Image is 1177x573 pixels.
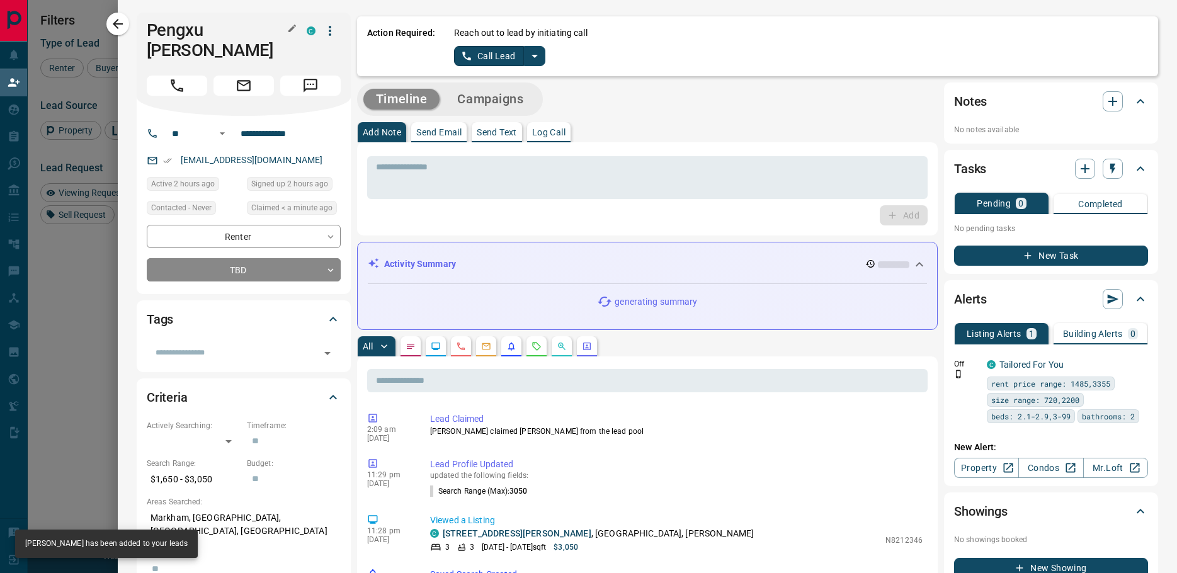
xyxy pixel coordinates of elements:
[367,434,411,443] p: [DATE]
[319,344,336,362] button: Open
[582,341,592,351] svg: Agent Actions
[999,360,1064,370] a: Tailored For You
[954,534,1148,545] p: No showings booked
[445,542,450,553] p: 3
[967,329,1021,338] p: Listing Alerts
[430,485,528,497] p: Search Range (Max) :
[367,479,411,488] p: [DATE]
[147,458,241,469] p: Search Range:
[445,89,536,110] button: Campaigns
[181,155,323,165] a: [EMAIL_ADDRESS][DOMAIN_NAME]
[509,487,527,496] span: 3050
[615,295,697,309] p: generating summary
[991,377,1110,390] span: rent price range: 1485,3355
[367,470,411,479] p: 11:29 pm
[367,526,411,535] p: 11:28 pm
[147,508,341,542] p: Markham, [GEOGRAPHIC_DATA], [GEOGRAPHIC_DATA], [GEOGRAPHIC_DATA]
[1082,410,1135,423] span: bathrooms: 2
[384,258,456,271] p: Activity Summary
[406,341,416,351] svg: Notes
[247,201,341,218] div: Tue Aug 19 2025
[363,89,440,110] button: Timeline
[251,201,333,214] span: Claimed < a minute ago
[25,533,188,554] div: [PERSON_NAME] has been added to your leads
[557,341,567,351] svg: Opportunities
[1029,329,1034,338] p: 1
[954,154,1148,184] div: Tasks
[1018,458,1083,478] a: Condos
[481,341,491,351] svg: Emails
[954,496,1148,526] div: Showings
[1083,458,1148,478] a: Mr.Loft
[977,199,1011,208] p: Pending
[532,341,542,351] svg: Requests
[954,501,1008,521] h2: Showings
[147,177,241,195] div: Mon Aug 18 2025
[280,76,341,96] span: Message
[456,341,466,351] svg: Calls
[1078,200,1123,208] p: Completed
[991,410,1071,423] span: beds: 2.1-2.9,3-99
[147,548,341,559] p: Motivation:
[307,26,316,35] div: condos.ca
[454,46,524,66] button: Call Lead
[247,177,341,195] div: Mon Aug 18 2025
[430,471,923,480] p: updated the following fields:
[482,542,546,553] p: [DATE] - [DATE] sqft
[430,426,923,437] p: [PERSON_NAME] claimed [PERSON_NAME] from the lead pool
[554,542,578,553] p: $3,050
[954,284,1148,314] div: Alerts
[368,252,927,276] div: Activity Summary
[151,201,212,214] span: Contacted - Never
[163,156,172,165] svg: Email Verified
[151,178,215,190] span: Active 2 hours ago
[954,124,1148,135] p: No notes available
[431,341,441,351] svg: Lead Browsing Activity
[954,91,987,111] h2: Notes
[954,458,1019,478] a: Property
[506,341,516,351] svg: Listing Alerts
[454,26,588,40] p: Reach out to lead by initiating call
[147,420,241,431] p: Actively Searching:
[147,20,288,60] h1: Pengxu [PERSON_NAME]
[247,458,341,469] p: Budget:
[1063,329,1123,338] p: Building Alerts
[477,128,517,137] p: Send Text
[147,382,341,412] div: Criteria
[147,309,173,329] h2: Tags
[954,441,1148,454] p: New Alert:
[454,46,545,66] div: split button
[147,469,241,490] p: $1,650 - $3,050
[954,159,986,179] h2: Tasks
[954,289,987,309] h2: Alerts
[954,86,1148,116] div: Notes
[470,542,474,553] p: 3
[885,535,923,546] p: N8212346
[954,358,979,370] p: Off
[430,458,923,471] p: Lead Profile Updated
[213,76,274,96] span: Email
[147,387,188,407] h2: Criteria
[430,529,439,538] div: condos.ca
[147,304,341,334] div: Tags
[147,496,341,508] p: Areas Searched:
[443,528,591,538] a: [STREET_ADDRESS][PERSON_NAME]
[991,394,1079,406] span: size range: 720,2200
[954,246,1148,266] button: New Task
[247,420,341,431] p: Timeframe:
[147,225,341,248] div: Renter
[215,126,230,141] button: Open
[532,128,566,137] p: Log Call
[1018,199,1023,208] p: 0
[251,178,328,190] span: Signed up 2 hours ago
[954,370,963,378] svg: Push Notification Only
[363,342,373,351] p: All
[987,360,996,369] div: condos.ca
[954,219,1148,238] p: No pending tasks
[416,128,462,137] p: Send Email
[430,514,923,527] p: Viewed a Listing
[430,412,923,426] p: Lead Claimed
[367,425,411,434] p: 2:09 am
[443,527,754,540] p: , [GEOGRAPHIC_DATA], [PERSON_NAME]
[1130,329,1135,338] p: 0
